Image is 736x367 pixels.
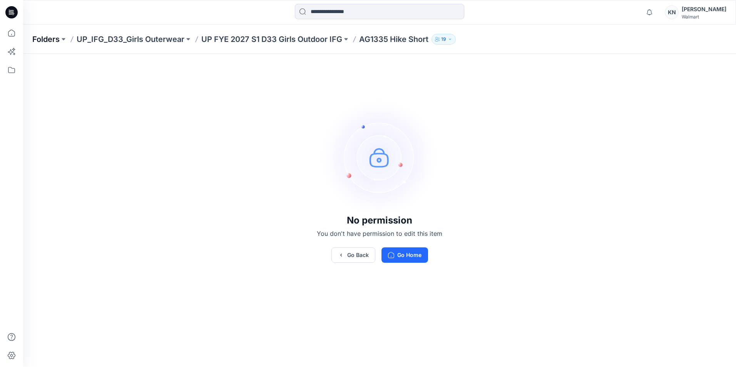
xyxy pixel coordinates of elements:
[32,34,60,45] a: Folders
[359,34,428,45] p: AG1335 Hike Short
[322,100,437,215] img: no-perm.svg
[331,247,375,263] button: Go Back
[201,34,342,45] a: UP FYE 2027 S1 D33 Girls Outdoor IFG
[381,247,428,263] button: Go Home
[432,34,456,45] button: 19
[665,5,679,19] div: KN
[682,5,726,14] div: [PERSON_NAME]
[317,229,442,238] p: You don't have permission to edit this item
[317,215,442,226] h3: No permission
[682,14,726,20] div: Walmart
[77,34,184,45] a: UP_IFG_D33_Girls Outerwear
[441,35,446,43] p: 19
